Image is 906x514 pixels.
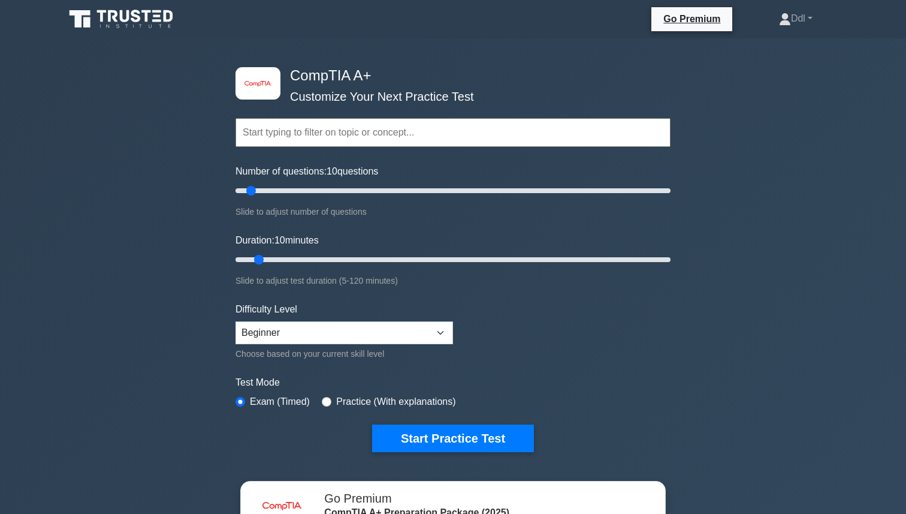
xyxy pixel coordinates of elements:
[235,233,319,248] label: Duration: minutes
[336,395,455,409] label: Practice (With explanations)
[235,118,671,147] input: Start typing to filter on topic or concept...
[250,395,310,409] label: Exam (Timed)
[235,347,453,361] div: Choose based on your current skill level
[274,235,285,245] span: 10
[327,166,337,176] span: 10
[750,7,841,31] a: Ddl
[235,164,378,179] label: Number of questions: questions
[235,302,297,317] label: Difficulty Level
[235,273,671,288] div: Slide to adjust test duration (5-120 minutes)
[656,11,727,26] a: Go Premium
[372,425,534,452] button: Start Practice Test
[285,67,612,85] h4: CompTIA A+
[235,205,671,219] div: Slide to adjust number of questions
[235,375,671,390] label: Test Mode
